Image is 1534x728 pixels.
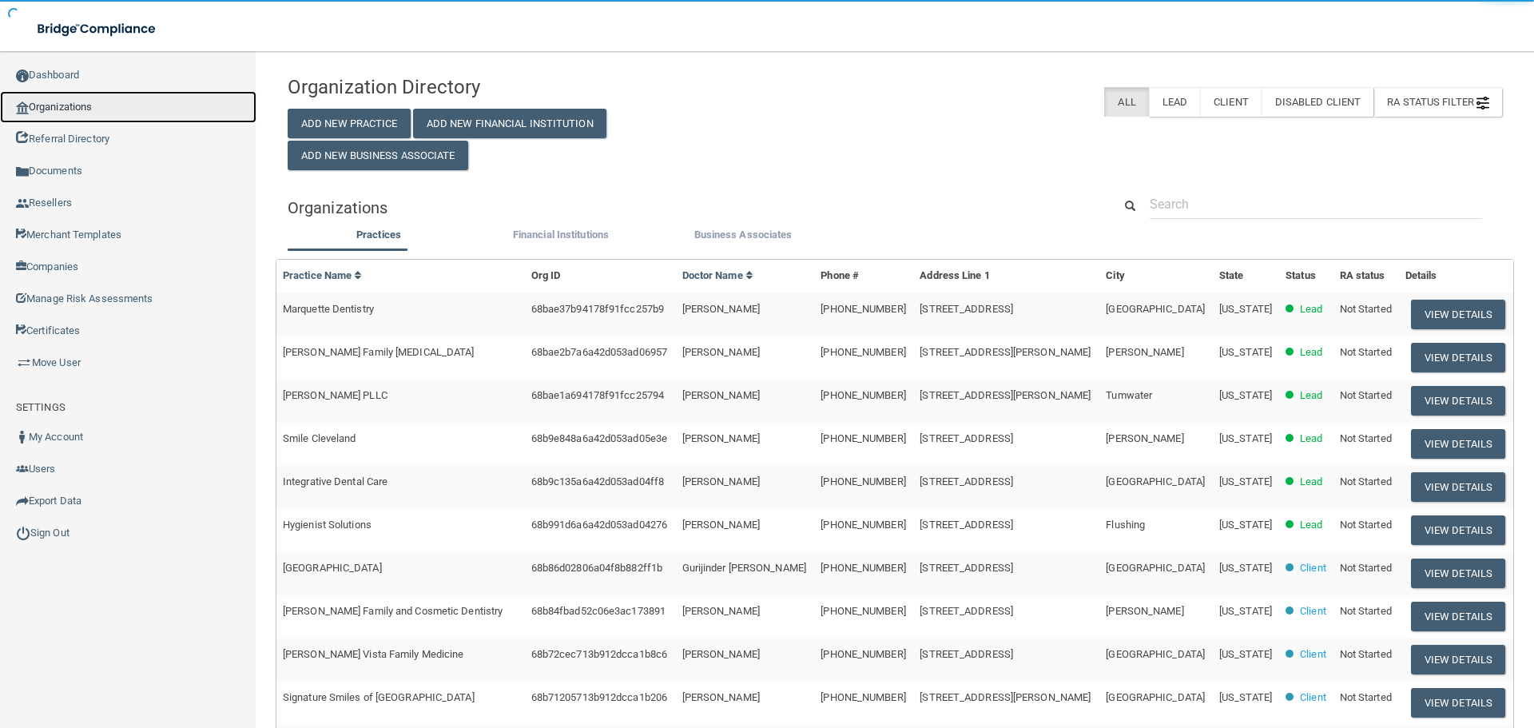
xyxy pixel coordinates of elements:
[682,519,760,531] span: [PERSON_NAME]
[1219,389,1272,401] span: [US_STATE]
[1340,346,1392,358] span: Not Started
[1213,260,1279,292] th: State
[1106,519,1145,531] span: Flushing
[1104,87,1148,117] label: All
[682,605,760,617] span: [PERSON_NAME]
[1340,605,1392,617] span: Not Started
[821,562,905,574] span: [PHONE_NUMBER]
[682,346,760,358] span: [PERSON_NAME]
[1411,472,1505,502] button: View Details
[531,562,662,574] span: 68b86d02806a04f8b882ff1b
[920,605,1013,617] span: [STREET_ADDRESS]
[283,562,382,574] span: [GEOGRAPHIC_DATA]
[682,432,760,444] span: [PERSON_NAME]
[478,225,644,245] label: Financial Institutions
[682,389,760,401] span: [PERSON_NAME]
[16,197,29,210] img: ic_reseller.de258add.png
[531,346,667,358] span: 68bae2b7a6a42d053ad06957
[1258,615,1515,678] iframe: Drift Widget Chat Controller
[821,605,905,617] span: [PHONE_NUMBER]
[356,229,401,241] span: Practices
[531,605,666,617] span: 68b84fbad52c06e3ac173891
[1106,475,1205,487] span: [GEOGRAPHIC_DATA]
[1106,605,1183,617] span: [PERSON_NAME]
[16,101,29,114] img: organization-icon.f8decf85.png
[283,303,374,315] span: Marquette Dentistry
[288,109,411,138] button: Add New Practice
[1099,260,1213,292] th: City
[1300,602,1326,621] p: Client
[1219,562,1272,574] span: [US_STATE]
[531,648,667,660] span: 68b72cec713b912dcca1b8c6
[1340,303,1392,315] span: Not Started
[1262,87,1374,117] label: Disabled Client
[1340,389,1392,401] span: Not Started
[283,519,372,531] span: Hygienist Solutions
[1411,343,1505,372] button: View Details
[920,432,1013,444] span: [STREET_ADDRESS]
[513,229,609,241] span: Financial Institutions
[920,519,1013,531] span: [STREET_ADDRESS]
[814,260,913,292] th: Phone #
[283,432,356,444] span: Smile Cleveland
[1333,260,1399,292] th: RA status
[1219,475,1272,487] span: [US_STATE]
[1219,648,1272,660] span: [US_STATE]
[1340,475,1392,487] span: Not Started
[1200,87,1262,117] label: Client
[1219,605,1272,617] span: [US_STATE]
[16,463,29,475] img: icon-users.e205127d.png
[1219,346,1272,358] span: [US_STATE]
[1411,559,1505,588] button: View Details
[1411,688,1505,718] button: View Details
[531,519,667,531] span: 68b991d6a6a42d053ad04276
[821,519,905,531] span: [PHONE_NUMBER]
[470,225,652,249] li: Financial Institutions
[283,691,475,703] span: Signature Smiles of [GEOGRAPHIC_DATA]
[920,691,1091,703] span: [STREET_ADDRESS][PERSON_NAME]
[920,648,1013,660] span: [STREET_ADDRESS]
[288,225,470,249] li: Practices
[1411,386,1505,416] button: View Details
[1106,432,1183,444] span: [PERSON_NAME]
[531,691,667,703] span: 68b71205713b912dcca1b206
[1300,300,1322,319] p: Lead
[1106,303,1205,315] span: [GEOGRAPHIC_DATA]
[283,648,464,660] span: [PERSON_NAME] Vista Family Medicine
[1219,303,1272,315] span: [US_STATE]
[283,475,387,487] span: Integrative Dental Care
[525,260,676,292] th: Org ID
[16,495,29,507] img: icon-export.b9366987.png
[288,77,677,97] h4: Organization Directory
[413,109,606,138] button: Add New Financial Institution
[16,431,29,444] img: ic_user_dark.df1a06c3.png
[682,691,760,703] span: [PERSON_NAME]
[694,229,793,241] span: Business Associates
[821,389,905,401] span: [PHONE_NUMBER]
[1106,691,1205,703] span: [GEOGRAPHIC_DATA]
[1411,515,1505,545] button: View Details
[531,432,667,444] span: 68b9e848a6a42d053ad05e3e
[920,562,1013,574] span: [STREET_ADDRESS]
[1219,691,1272,703] span: [US_STATE]
[1219,519,1272,531] span: [US_STATE]
[1340,432,1392,444] span: Not Started
[288,199,1089,217] h5: Organizations
[16,398,66,417] label: SETTINGS
[1106,346,1183,358] span: [PERSON_NAME]
[682,475,760,487] span: [PERSON_NAME]
[1411,602,1505,631] button: View Details
[1106,648,1205,660] span: [GEOGRAPHIC_DATA]
[1300,559,1326,578] p: Client
[1340,562,1392,574] span: Not Started
[531,303,664,315] span: 68bae37b94178f91fcc257b9
[1150,189,1482,219] input: Search
[821,303,905,315] span: [PHONE_NUMBER]
[1106,562,1205,574] span: [GEOGRAPHIC_DATA]
[1340,519,1392,531] span: Not Started
[16,70,29,82] img: ic_dashboard_dark.d01f4a41.png
[283,269,363,281] a: Practice Name
[16,355,32,371] img: briefcase.64adab9b.png
[16,526,30,540] img: ic_power_dark.7ecde6b1.png
[283,346,475,358] span: [PERSON_NAME] Family [MEDICAL_DATA]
